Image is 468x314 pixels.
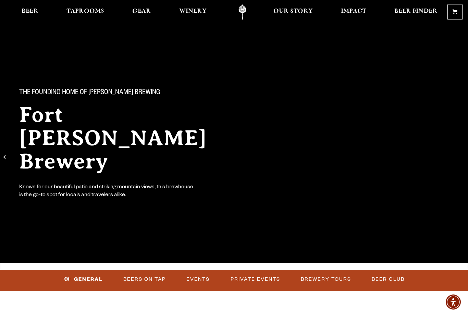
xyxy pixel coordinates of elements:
[336,4,371,20] a: Impact
[273,9,313,14] span: Our Story
[269,4,317,20] a: Our Story
[228,272,283,287] a: Private Events
[61,272,106,287] a: General
[62,4,109,20] a: Taprooms
[184,272,212,287] a: Events
[19,184,195,200] div: Known for our beautiful patio and striking mountain views, this brewhouse is the go-to spot for l...
[369,272,407,287] a: Beer Club
[19,103,233,173] h2: Fort [PERSON_NAME] Brewery
[19,89,160,98] span: The Founding Home of [PERSON_NAME] Brewing
[298,272,354,287] a: Brewery Tours
[341,9,366,14] span: Impact
[22,9,38,14] span: Beer
[446,294,461,310] div: Accessibility Menu
[128,4,156,20] a: Gear
[179,9,207,14] span: Winery
[230,4,255,20] a: Odell Home
[175,4,211,20] a: Winery
[132,9,151,14] span: Gear
[121,272,169,287] a: Beers on Tap
[17,4,43,20] a: Beer
[66,9,104,14] span: Taprooms
[390,4,442,20] a: Beer Finder
[394,9,438,14] span: Beer Finder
